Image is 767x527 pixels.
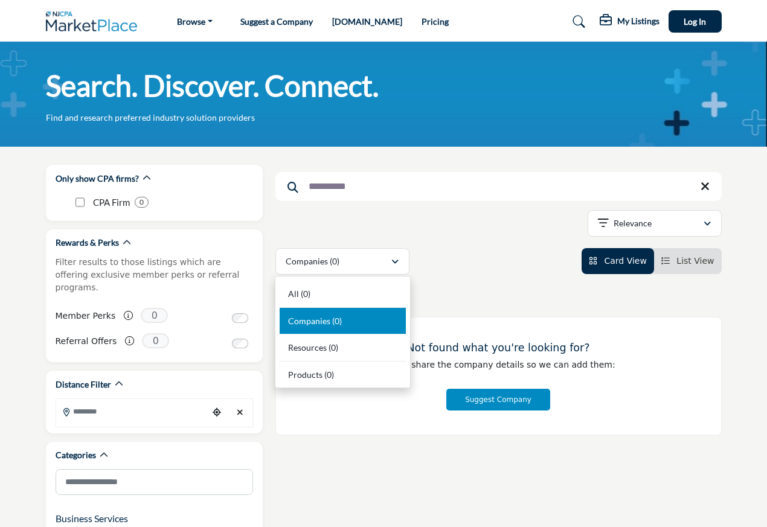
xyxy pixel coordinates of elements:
h5: My Listings [617,16,659,27]
input: Switch to Referral Offers [232,339,249,348]
h2: Categories [56,449,96,461]
span: Suggest Company [465,395,531,404]
span: 0 [141,308,168,323]
button: Companies (0) [275,248,409,275]
a: View List [661,256,714,266]
a: Pricing [422,16,449,27]
p: Companies (0) [286,255,339,267]
button: Relevance [588,210,722,237]
b: 0 [140,198,144,206]
b: (0) [301,289,310,299]
p: CPA Firm: CPA Firm [93,196,130,209]
h2: Distance Filter [56,378,111,391]
span: Companies [288,316,330,326]
a: Browse [168,13,221,30]
span: 0 [142,333,169,348]
div: Clear search location [231,400,249,426]
img: Site Logo [46,11,144,31]
div: Choose your current location [208,400,225,426]
button: Suggest Company [446,389,550,410]
span: Card View [604,256,646,266]
p: Filter results to those listings which are offering exclusive member perks or referral programs. [56,256,253,294]
label: Member Perks [56,305,116,327]
span: All [288,289,299,299]
input: CPA Firm checkbox [75,197,85,207]
input: Search Location [56,400,208,423]
input: Switch to Member Perks [232,313,249,323]
span: Please share the company details so we can add them: [381,360,615,369]
h3: Not found what you're looking for? [300,342,697,354]
input: Search Category [56,469,253,495]
div: My Listings [600,14,659,29]
span: Products [288,369,323,380]
span: List View [676,256,714,266]
a: Search [561,12,593,31]
h2: Rewards & Perks [56,237,119,249]
span: Resources [288,342,327,353]
div: 0 Results For CPA Firm [135,197,149,208]
a: Suggest a Company [240,16,313,27]
h2: Only show CPA firms? [56,173,139,185]
label: Referral Offers [56,331,117,352]
button: Business Services [56,511,128,526]
b: (0) [332,316,342,326]
b: (0) [329,342,338,353]
div: Companies (0) [275,276,411,388]
a: View Card [589,256,647,266]
button: Log In [669,10,722,33]
a: [DOMAIN_NAME] [332,16,402,27]
b: (0) [324,369,334,380]
p: Find and research preferred industry solution providers [46,112,255,124]
span: Log In [684,16,706,27]
li: Card View [582,248,654,274]
h1: Search. Discover. Connect. [46,67,379,104]
p: Relevance [614,217,652,229]
input: Search Keyword [275,172,722,201]
li: List View [654,248,722,274]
